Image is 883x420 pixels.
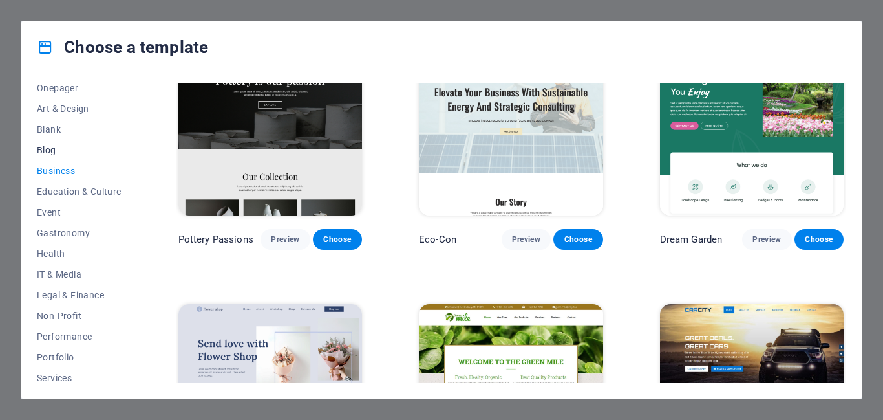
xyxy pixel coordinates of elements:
button: Preview [261,229,310,250]
img: Pottery Passions [178,46,362,216]
span: Event [37,207,122,217]
span: Health [37,249,122,259]
span: Onepager [37,83,122,93]
button: Legal & Finance [37,285,122,305]
button: Preview [742,229,791,250]
span: Legal & Finance [37,290,122,300]
button: Blank [37,119,122,140]
button: Gastronomy [37,223,122,243]
img: Dream Garden [660,46,844,216]
span: Choose [323,234,352,245]
span: Non-Profit [37,311,122,321]
span: Portfolio [37,352,122,362]
button: Onepager [37,78,122,98]
h4: Choose a template [37,37,208,58]
button: Business [37,160,122,181]
span: Preview [752,234,781,245]
span: IT & Media [37,269,122,280]
button: IT & Media [37,264,122,285]
p: Pottery Passions [178,233,253,246]
button: Event [37,202,122,223]
span: Gastronomy [37,228,122,238]
button: Preview [502,229,551,250]
button: Education & Culture [37,181,122,202]
button: Portfolio [37,347,122,368]
p: Eco-Con [419,233,456,246]
button: Choose [553,229,602,250]
button: Blog [37,140,122,160]
span: Art & Design [37,104,122,114]
span: Blank [37,124,122,135]
p: Dream Garden [660,233,723,246]
img: Eco-Con [419,46,602,216]
span: Preview [271,234,299,245]
span: Services [37,373,122,383]
button: Health [37,243,122,264]
button: Choose [794,229,844,250]
span: Education & Culture [37,186,122,197]
span: Business [37,166,122,176]
span: Preview [512,234,540,245]
span: Performance [37,331,122,342]
span: Choose [805,234,833,245]
button: Choose [313,229,362,250]
span: Choose [564,234,592,245]
button: Non-Profit [37,305,122,326]
button: Services [37,368,122,388]
span: Blog [37,145,122,155]
button: Performance [37,326,122,347]
button: Art & Design [37,98,122,119]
